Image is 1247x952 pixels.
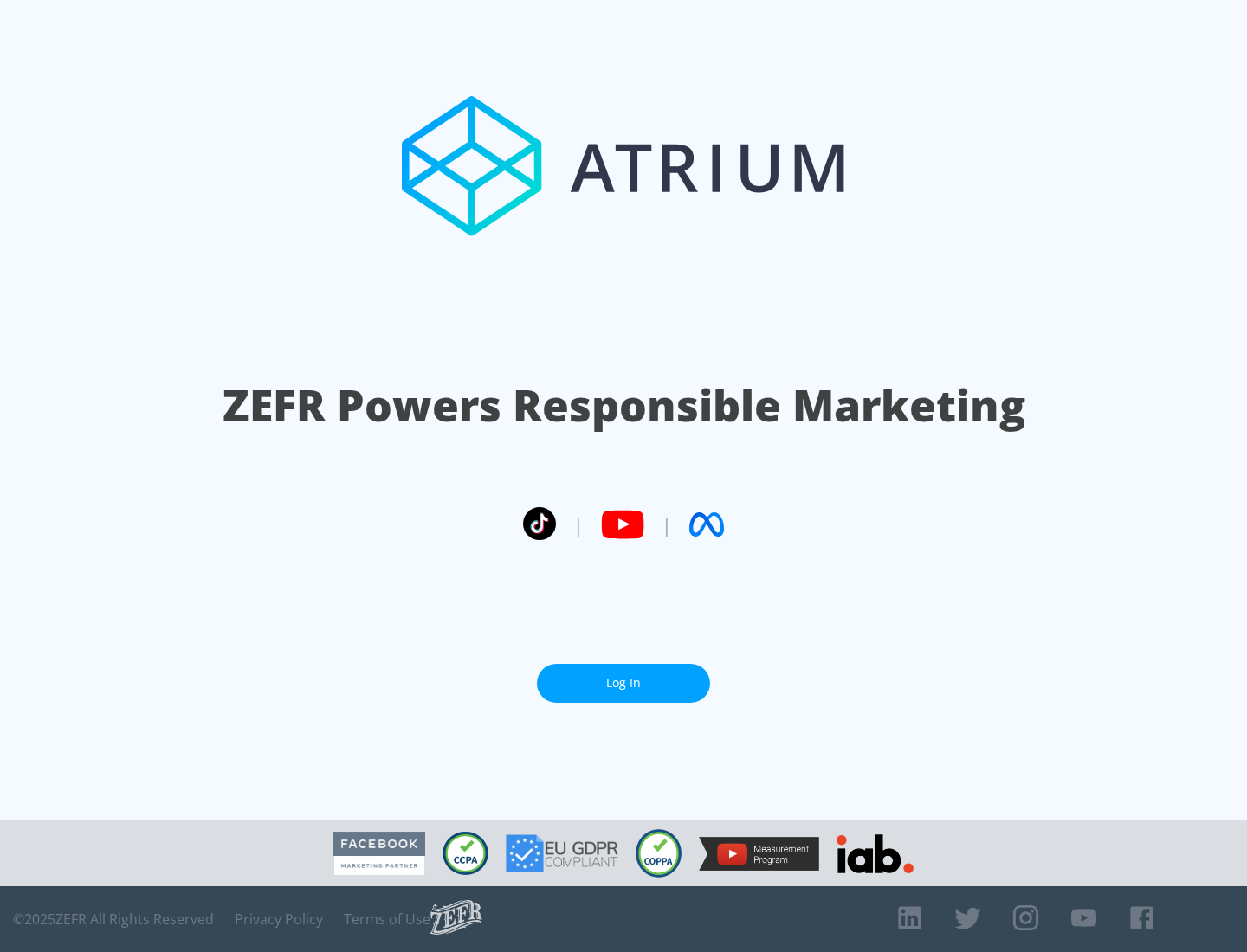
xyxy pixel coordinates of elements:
span: © 2025 ZEFR All Rights Reserved [13,910,214,928]
img: COPPA Compliant [636,829,682,878]
img: YouTube Measurement Program [699,837,819,871]
img: IAB [837,834,914,873]
span: | [573,511,584,537]
a: Log In [537,664,710,703]
img: Facebook Marketing Partner [333,832,425,876]
h1: ZEFR Powers Responsible Marketing [223,376,1025,435]
img: GDPR Compliant [506,834,618,872]
img: CCPA Compliant [443,832,488,875]
a: Terms of Use [344,910,430,928]
a: Privacy Policy [235,910,323,928]
span: | [662,511,672,537]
